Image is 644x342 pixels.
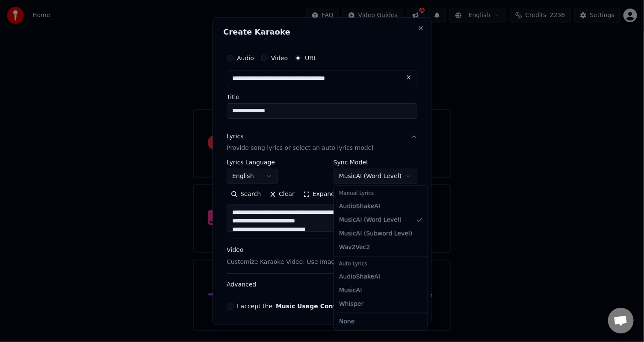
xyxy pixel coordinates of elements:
span: Whisper [339,300,363,308]
div: Auto Lyrics [336,258,426,270]
span: AudioShakeAI [339,202,380,211]
div: Manual Lyrics [336,188,426,200]
span: MusicAI ( Subword Level ) [339,230,412,238]
span: None [339,317,355,326]
span: MusicAI [339,286,362,295]
span: MusicAI ( Word Level ) [339,216,402,225]
span: AudioShakeAI [339,272,380,281]
span: Wav2Vec2 [339,243,370,252]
